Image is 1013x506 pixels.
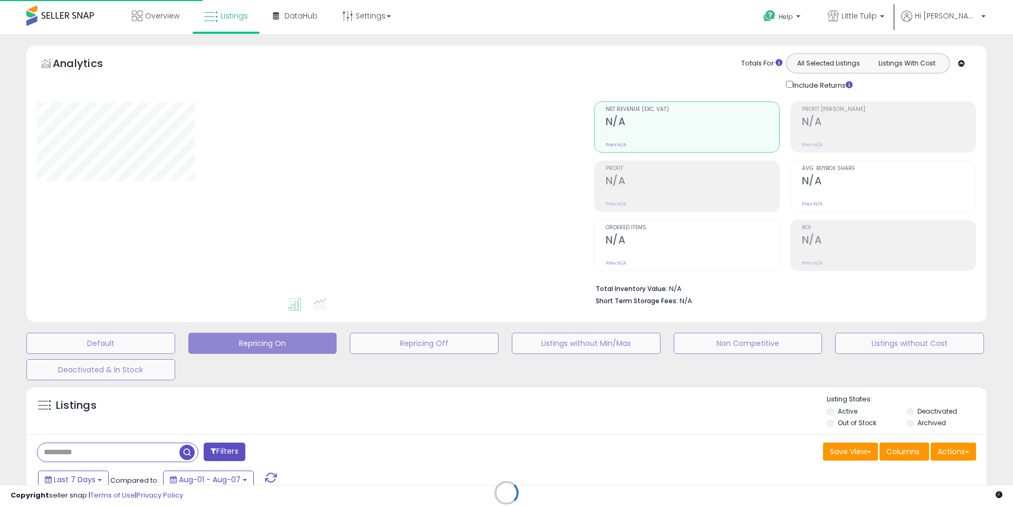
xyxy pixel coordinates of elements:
span: Net Revenue (Exc. VAT) [606,107,779,113]
button: Listings without Min/Max [512,333,661,354]
h2: N/A [606,175,779,189]
a: Help [755,2,811,34]
span: Ordered Items [606,225,779,231]
h2: N/A [802,116,976,130]
div: Totals For [741,59,782,69]
h2: N/A [606,234,779,248]
span: Little Tulip [842,11,877,21]
small: Prev: N/A [606,142,626,148]
button: Listings without Cost [835,333,984,354]
span: Avg. Buybox Share [802,166,976,172]
strong: Copyright [11,490,49,500]
small: Prev: N/A [802,260,823,266]
span: Hi [PERSON_NAME] [915,11,978,21]
li: N/A [596,282,968,294]
span: Profit [606,166,779,172]
h2: N/A [606,116,779,130]
h5: Analytics [53,56,123,73]
a: Hi [PERSON_NAME] [901,11,986,34]
div: seller snap | | [11,491,183,501]
span: Listings [221,11,248,21]
span: N/A [680,296,692,306]
button: Repricing Off [350,333,499,354]
div: Include Returns [778,79,865,91]
h2: N/A [802,175,976,189]
b: Total Inventory Value: [596,284,667,293]
small: Prev: N/A [606,201,626,207]
button: Default [26,333,175,354]
small: Prev: N/A [802,201,823,207]
span: DataHub [284,11,318,21]
span: Overview [145,11,179,21]
small: Prev: N/A [802,142,823,148]
button: Listings With Cost [867,57,946,70]
i: Get Help [763,10,776,23]
h2: N/A [802,234,976,248]
b: Short Term Storage Fees: [596,296,678,305]
span: Profit [PERSON_NAME] [802,107,976,113]
button: Deactivated & In Stock [26,359,175,380]
span: ROI [802,225,976,231]
span: Help [779,12,793,21]
button: All Selected Listings [789,57,868,70]
button: Non Competitive [674,333,823,354]
small: Prev: N/A [606,260,626,266]
button: Repricing On [188,333,337,354]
